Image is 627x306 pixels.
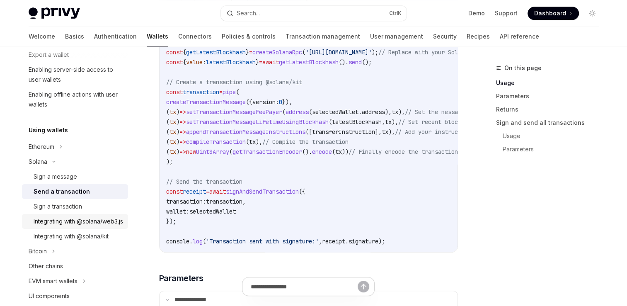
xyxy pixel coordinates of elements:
[496,116,605,129] a: Sign and send all transactions
[29,276,77,286] div: EVM smart wallets
[166,98,246,106] span: createTransactionMessage
[22,87,128,112] a: Enabling offline actions with user wallets
[65,27,84,46] a: Basics
[186,58,203,66] span: value
[166,138,169,146] span: (
[34,172,77,182] div: Sign a message
[186,128,305,136] span: appendTransactionMessageInstructions
[237,8,260,18] div: Search...
[22,62,128,87] a: Enabling server-side access to user wallets
[147,27,168,46] a: Wallets
[222,27,276,46] a: Policies & controls
[370,27,423,46] a: User management
[349,148,458,155] span: // Finally encode the transaction
[221,6,407,21] button: Search...CtrlK
[249,138,256,146] span: tx
[586,7,599,20] button: Toggle dark mode
[34,231,109,241] div: Integrating with @solana/kit
[256,58,259,66] span: }
[176,108,179,116] span: )
[196,148,229,155] span: Uint8Array
[166,78,302,86] span: // Create a transaction using @solana/kit
[29,125,68,135] h5: Using wallets
[166,148,169,155] span: (
[433,27,457,46] a: Security
[179,118,186,126] span: =>
[503,129,605,143] a: Usage
[183,88,219,96] span: transaction
[319,238,322,245] span: ,
[246,138,249,146] span: (
[496,90,605,103] a: Parameters
[504,63,542,73] span: On this page
[405,108,498,116] span: // Set the message fee payer
[362,58,372,66] span: ();
[322,238,345,245] span: receipt
[179,108,186,116] span: =>
[183,49,186,56] span: {
[186,148,196,155] span: new
[345,238,349,245] span: .
[29,157,47,167] div: Solana
[186,118,329,126] span: setTransactionMessageLifetimeUsingBlockhash
[169,138,176,146] span: tx
[159,272,203,284] span: Parameters
[249,49,252,56] span: =
[179,128,186,136] span: =>
[378,49,511,56] span: // Replace with your Solana RPC endpoint
[382,118,385,126] span: ,
[176,128,179,136] span: )
[169,118,176,126] span: tx
[186,49,246,56] span: getLatestBlockhash
[179,138,186,146] span: =>
[332,148,335,155] span: (
[29,7,80,19] img: light logo
[398,108,405,116] span: ),
[335,148,342,155] span: tx
[339,58,349,66] span: ().
[262,58,279,66] span: await
[528,7,579,20] a: Dashboard
[203,238,206,245] span: (
[309,108,312,116] span: (
[203,58,206,66] span: :
[262,138,349,146] span: // Compile the transaction
[372,49,378,56] span: );
[252,49,302,56] span: createSolanaRpc
[467,27,490,46] a: Recipes
[286,108,309,116] span: address
[242,198,246,205] span: ,
[166,58,183,66] span: const
[183,58,186,66] span: {
[378,238,385,245] span: );
[299,188,305,195] span: ({
[166,158,173,165] span: );
[302,49,305,56] span: (
[176,138,179,146] span: )
[392,108,398,116] span: tx
[495,9,518,17] a: Support
[246,49,249,56] span: }
[305,49,372,56] span: '[URL][DOMAIN_NAME]'
[232,148,302,155] span: getTransactionEncoder
[34,187,90,197] div: Send a transaction
[166,208,189,215] span: wallet:
[382,128,388,136] span: tx
[22,229,128,244] a: Integrating with @solana/kit
[166,88,183,96] span: const
[349,58,362,66] span: send
[305,128,312,136] span: ([
[209,188,226,195] span: await
[206,58,256,66] span: latestBlockhash
[312,108,358,116] span: selectedWallet
[496,103,605,116] a: Returns
[166,118,169,126] span: (
[496,76,605,90] a: Usage
[375,128,382,136] span: ],
[29,246,47,256] div: Bitcoin
[342,148,349,155] span: ))
[312,148,332,155] span: encode
[22,184,128,199] a: Send a transaction
[178,27,212,46] a: Connectors
[189,208,236,215] span: selectedWallet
